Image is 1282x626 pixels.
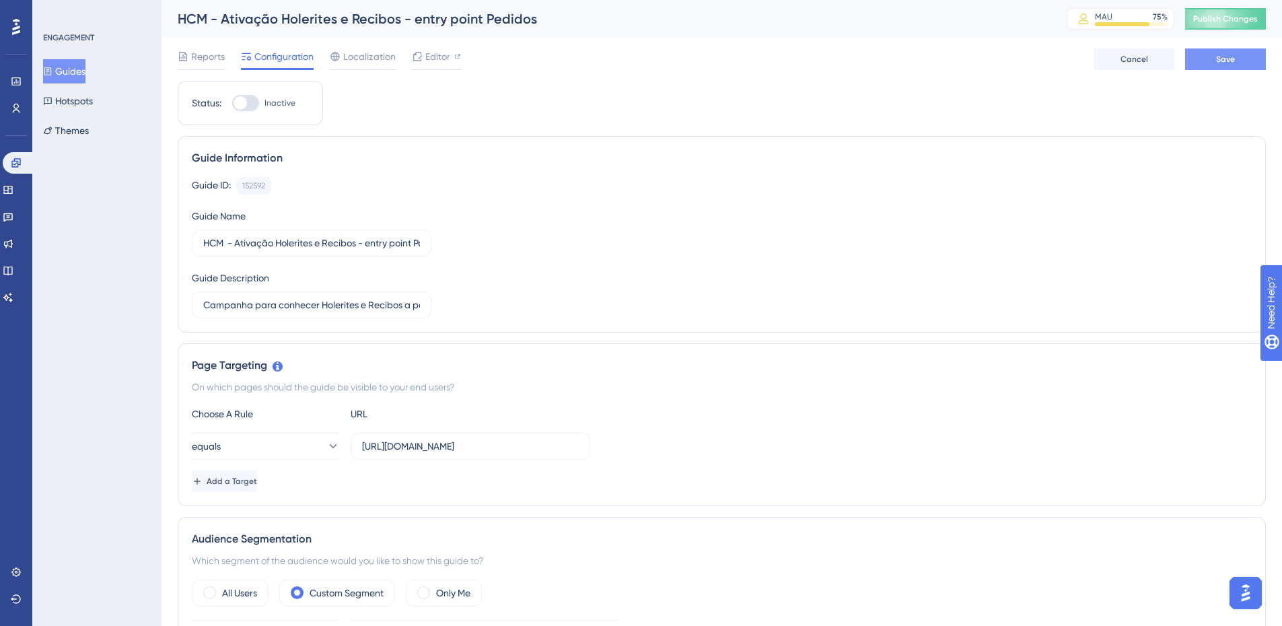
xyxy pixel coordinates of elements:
div: MAU [1095,11,1112,22]
div: Guide ID: [192,177,231,195]
button: Guides [43,59,85,83]
div: 75 % [1153,11,1168,22]
iframe: UserGuiding AI Assistant Launcher [1225,573,1266,613]
button: Themes [43,118,89,143]
label: All Users [222,585,257,601]
div: Choose A Rule [192,406,340,422]
button: Publish Changes [1185,8,1266,30]
div: Audience Segmentation [192,531,1252,547]
span: Inactive [264,98,295,108]
span: Reports [191,48,225,65]
button: Cancel [1094,48,1174,70]
button: Save [1185,48,1266,70]
div: On which pages should the guide be visible to your end users? [192,379,1252,395]
input: yourwebsite.com/path [362,439,579,454]
button: equals [192,433,340,460]
div: ENGAGEMENT [43,32,94,43]
div: Which segment of the audience would you like to show this guide to? [192,553,1252,569]
span: Save [1216,54,1235,65]
div: URL [351,406,499,422]
div: Status: [192,95,221,111]
span: Localization [343,48,396,65]
div: Guide Name [192,208,246,224]
div: Guide Description [192,270,269,286]
span: Configuration [254,48,314,65]
button: Add a Target [192,471,257,492]
div: HCM - Ativação Holerites e Recibos - entry point Pedidos [178,9,1033,28]
button: Hotspots [43,89,93,113]
span: Editor [425,48,450,65]
input: Type your Guide’s Name here [203,236,420,250]
span: equals [192,438,221,454]
span: Add a Target [207,476,257,487]
label: Only Me [436,585,470,601]
div: Guide Information [192,150,1252,166]
input: Type your Guide’s Description here [203,298,420,312]
div: 152592 [242,180,265,191]
span: Need Help? [32,3,84,20]
div: Page Targeting [192,357,1252,374]
span: Cancel [1120,54,1148,65]
label: Custom Segment [310,585,384,601]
